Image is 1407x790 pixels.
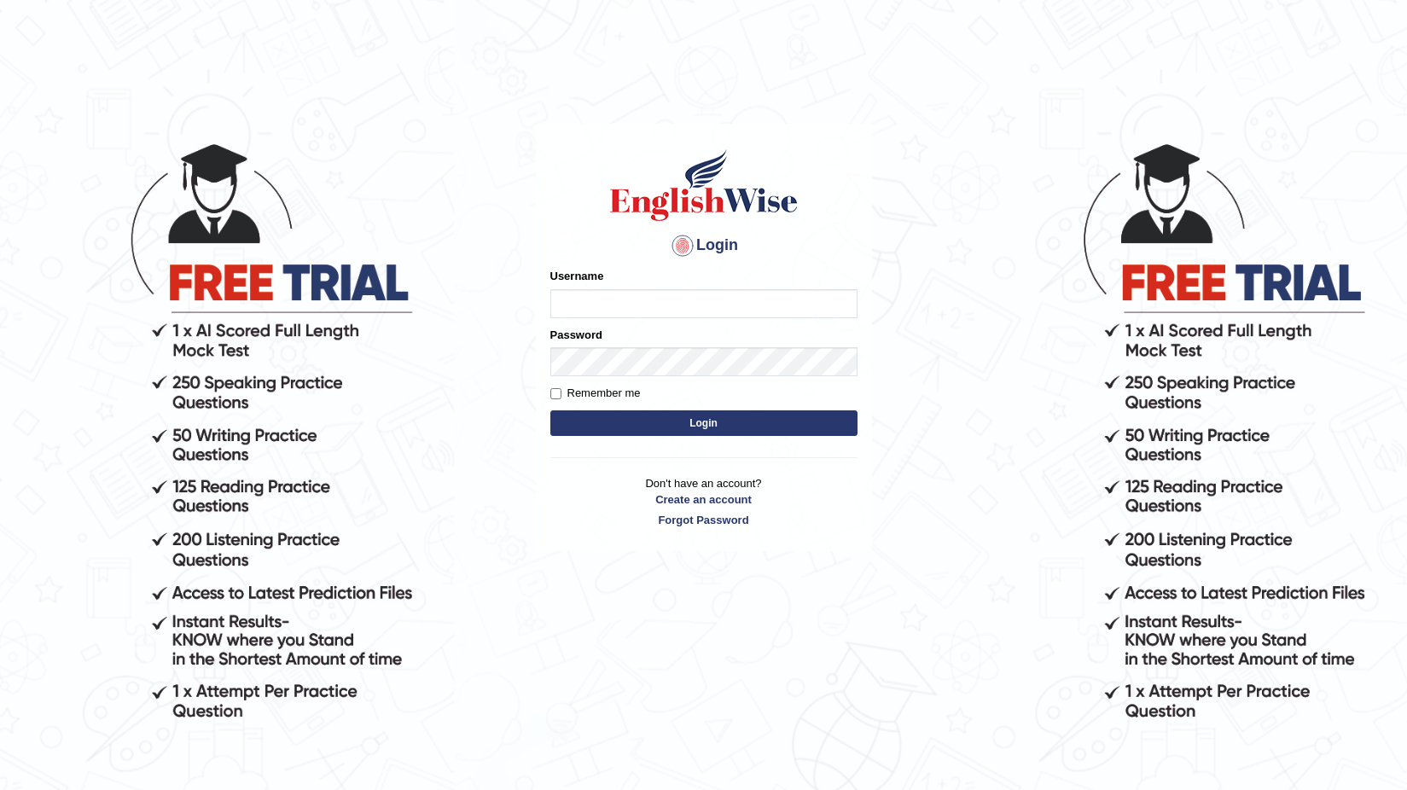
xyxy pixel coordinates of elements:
[550,388,561,399] input: Remember me
[550,512,858,528] a: Forgot Password
[550,268,604,284] label: Username
[550,410,858,436] button: Login
[550,475,858,528] p: Don't have an account?
[550,327,602,343] label: Password
[607,147,801,224] img: Logo of English Wise sign in for intelligent practice with AI
[550,491,858,508] a: Create an account
[550,232,858,259] h4: Login
[550,385,641,402] label: Remember me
